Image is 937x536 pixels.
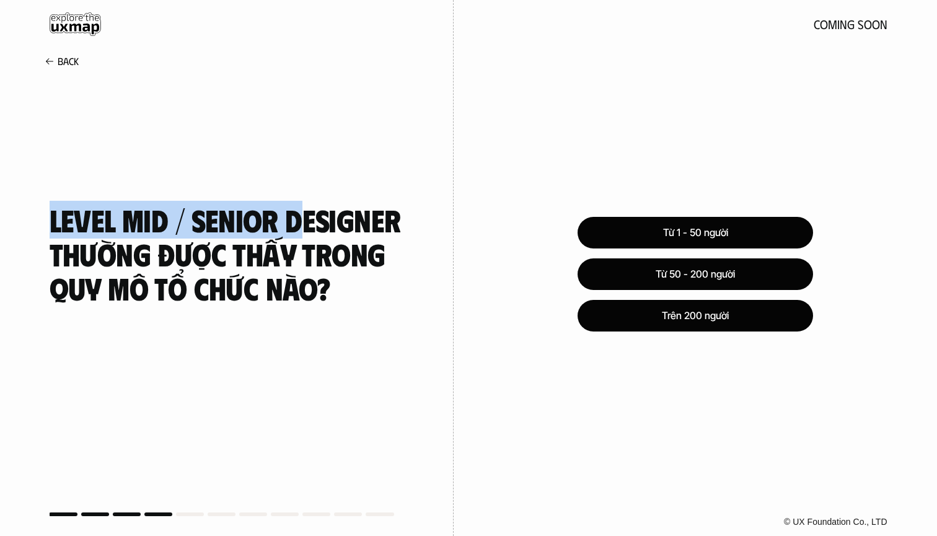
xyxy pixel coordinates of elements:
[578,258,813,290] div: Từ 50 - 200 người
[578,217,813,248] div: Từ 1 - 50 người
[50,203,404,305] h4: Level MID / SENIOR DESIGNER thường được thấy trong QUY MÔ TỔ CHỨC NÀO?
[781,517,887,527] a: © UX Foundation Co., LTD
[814,17,887,31] h5: coming soon
[58,55,79,67] p: Back
[578,300,813,332] div: Trên 200 người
